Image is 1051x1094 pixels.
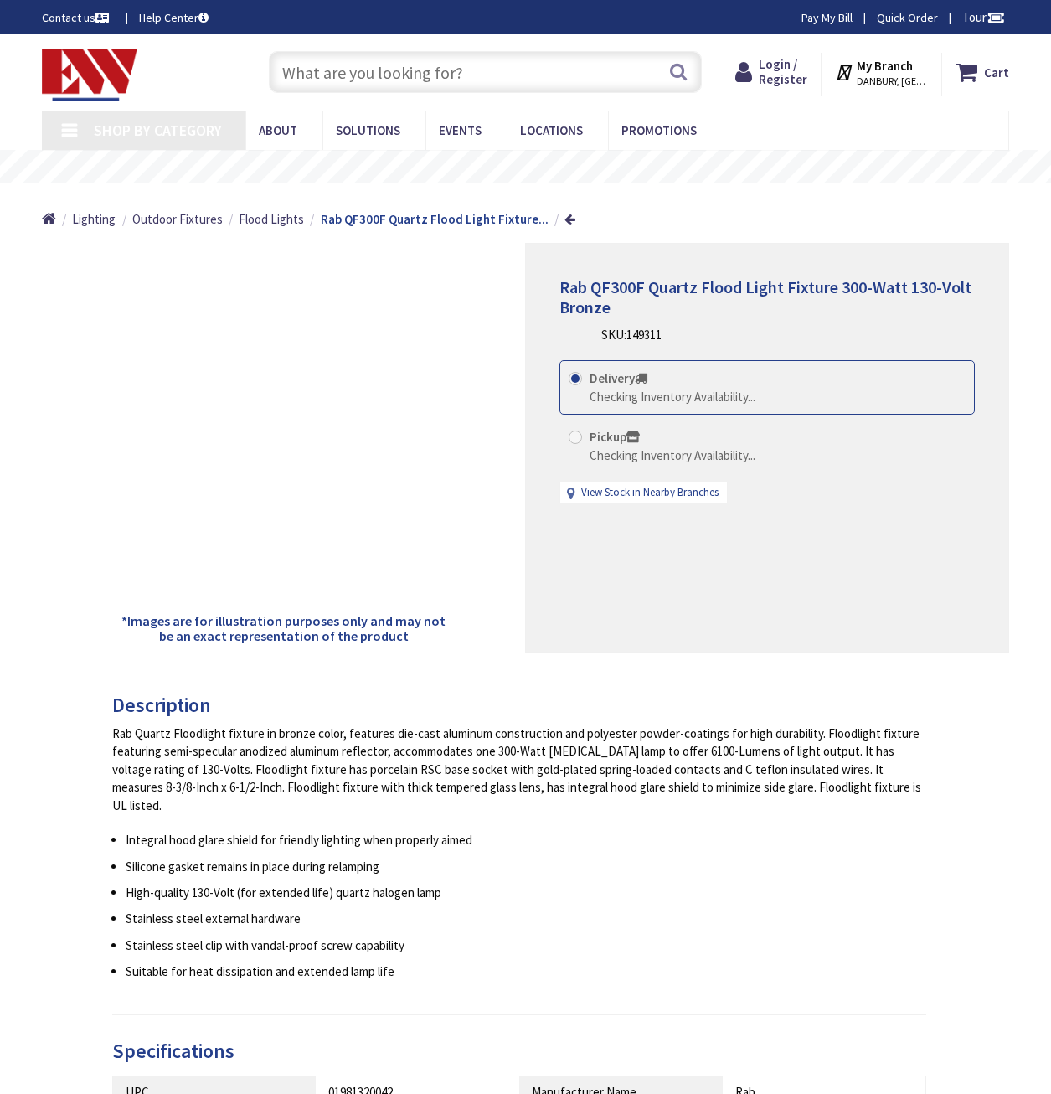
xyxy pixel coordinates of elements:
h3: Description [112,694,927,716]
span: About [259,122,297,138]
div: Checking Inventory Availability... [590,388,755,405]
a: Login / Register [735,57,807,87]
input: What are you looking for? [269,51,702,93]
strong: Pickup [590,429,640,445]
strong: Rab QF300F Quartz Flood Light Fixture... [321,211,549,227]
li: Integral hood glare shield for friendly lighting when properly aimed [126,831,927,849]
div: Rab Quartz Floodlight fixture in bronze color, features die-cast aluminum construction and polyes... [112,725,927,814]
span: Lighting [72,211,116,227]
li: Suitable for heat dissipation and extended lamp life [126,962,927,980]
span: Flood Lights [239,211,304,227]
div: SKU: [601,326,662,343]
span: Promotions [621,122,697,138]
a: Contact us [42,9,112,26]
li: Stainless steel clip with vandal-proof screw capability [126,937,927,954]
span: Login / Register [759,56,807,87]
strong: My Branch [857,58,913,74]
div: Checking Inventory Availability... [590,446,755,464]
img: Electrical Wholesalers, Inc. [42,49,137,101]
a: View Stock in Nearby Branches [581,485,719,501]
span: 149311 [626,327,662,343]
span: Outdoor Fixtures [132,211,223,227]
strong: Delivery [590,370,647,386]
span: Tour [962,9,1005,25]
a: Outdoor Fixtures [132,210,223,228]
div: My Branch DANBURY, [GEOGRAPHIC_DATA] [835,57,928,87]
h3: Specifications [112,1040,927,1062]
span: DANBURY, [GEOGRAPHIC_DATA] [857,75,928,88]
span: Rab QF300F Quartz Flood Light Fixture 300-Watt 130-Volt Bronze [559,276,971,317]
a: Flood Lights [239,210,304,228]
a: Cart [956,57,1009,87]
span: Events [439,122,482,138]
a: Pay My Bill [801,9,853,26]
h5: *Images are for illustration purposes only and may not be an exact representation of the product [119,614,448,643]
li: Silicone gasket remains in place during relamping [126,858,927,875]
span: Shop By Category [94,121,222,140]
span: Locations [520,122,583,138]
a: Lighting [72,210,116,228]
a: Help Center [139,9,209,26]
li: High-quality 130-Volt (for extended life) quartz halogen lamp [126,884,927,901]
strong: Cart [984,57,1009,87]
li: Stainless steel external hardware [126,910,927,927]
a: Quick Order [877,9,938,26]
span: Solutions [336,122,400,138]
rs-layer: Free Same Day Pickup at 19 Locations [374,158,680,177]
